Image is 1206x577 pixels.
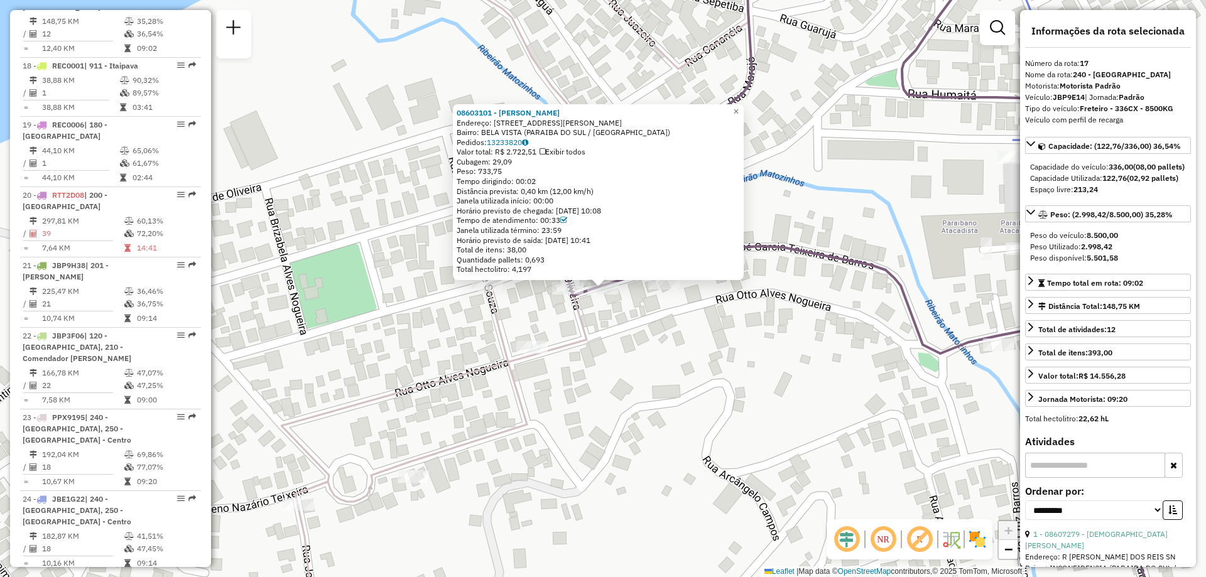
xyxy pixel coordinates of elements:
[84,61,138,70] span: | 911 - Itaipava
[30,288,37,295] i: Distância Total
[23,394,29,406] td: =
[23,461,29,473] td: /
[733,106,739,117] span: ×
[136,28,196,40] td: 36,54%
[120,104,126,111] i: Tempo total em rota
[1025,205,1191,222] a: Peso: (2.998,42/8.500,00) 35,28%
[1053,92,1085,102] strong: JBP9E14
[1119,92,1144,102] strong: Padrão
[23,261,109,281] span: | 201 - [PERSON_NAME]
[52,494,85,504] span: JBE1G22
[177,495,185,502] em: Opções
[124,30,134,38] i: % de utilização da cubagem
[1025,103,1191,114] div: Tipo do veículo:
[1102,301,1140,311] span: 148,75 KM
[1048,141,1181,151] span: Capacidade: (122,76/336,00) 36,54%
[124,382,134,389] i: % de utilização da cubagem
[124,532,134,540] i: % de utilização do peso
[1025,343,1191,360] a: Total de itens:393,00
[832,524,862,554] span: Ocultar deslocamento
[522,139,528,146] i: Observações
[177,413,185,421] em: Opções
[23,379,29,392] td: /
[457,196,740,206] div: Janela utilizada início: 00:00
[136,461,196,473] td: 77,07%
[52,120,84,129] span: REC0006
[132,157,195,170] td: 61,67%
[1025,274,1191,291] a: Tempo total em rota: 09:02
[124,45,131,52] i: Tempo total em rota
[23,494,131,526] span: | 240 - [GEOGRAPHIC_DATA], 250 - [GEOGRAPHIC_DATA] - Centro
[41,42,124,55] td: 12,40 KM
[1102,173,1127,183] strong: 122,76
[23,557,29,569] td: =
[23,190,107,211] span: | 200 - [GEOGRAPHIC_DATA]
[1025,58,1191,69] div: Número da rota:
[1025,156,1191,200] div: Capacidade: (122,76/336,00) 36,54%
[23,331,131,363] span: 22 -
[23,101,29,114] td: =
[124,559,131,567] i: Tempo total em rota
[1025,114,1191,126] div: Veículo com perfil de recarga
[136,530,196,542] td: 41,51%
[136,394,196,406] td: 09:00
[1030,173,1186,184] div: Capacidade Utilizada:
[41,542,124,555] td: 18
[23,331,131,363] span: | 120 - [GEOGRAPHIC_DATA], 210 - Comendador [PERSON_NAME]
[136,242,196,254] td: 14:41
[1030,161,1186,173] div: Capacidade do veículo:
[23,261,109,281] span: 21 -
[188,413,196,421] em: Rota exportada
[457,215,740,225] div: Tempo de atendimento: 00:33
[30,532,37,540] i: Distância Total
[23,242,29,254] td: =
[1078,371,1126,380] strong: R$ 14.556,28
[1038,370,1126,382] div: Valor total:
[132,101,195,114] td: 03:41
[124,288,134,295] i: % de utilização do peso
[1109,162,1133,171] strong: 336,00
[23,120,107,141] span: 19 -
[985,15,1010,40] a: Exibir filtros
[41,448,124,461] td: 192,04 KM
[120,174,126,181] i: Tempo total em rota
[132,171,195,184] td: 02:44
[136,379,196,392] td: 47,25%
[457,176,740,186] div: Tempo dirigindo: 00:02
[52,413,85,422] span: PPX9195
[30,463,37,471] i: Total de Atividades
[1025,320,1191,337] a: Total de atividades:12
[41,87,119,99] td: 1
[41,379,124,392] td: 22
[23,171,29,184] td: =
[41,101,119,114] td: 38,88 KM
[30,147,37,154] i: Distância Total
[177,62,185,69] em: Opções
[729,104,744,119] a: Close popup
[124,463,134,471] i: % de utilização da cubagem
[1133,162,1185,171] strong: (08,00 pallets)
[457,127,740,138] div: Bairro: BELA VISTA (PARAIBA DO SUL / [GEOGRAPHIC_DATA])
[124,369,134,377] i: % de utilização do peso
[41,74,119,87] td: 38,88 KM
[124,244,131,252] i: Tempo total em rota
[188,121,196,128] em: Rota exportada
[1038,301,1140,312] div: Distância Total:
[457,225,740,235] div: Janela utilizada término: 23:59
[1088,348,1112,357] strong: 393,00
[136,448,196,461] td: 69,86%
[132,144,195,157] td: 65,06%
[1030,241,1186,252] div: Peso Utilizado:
[124,217,134,225] i: % de utilização do peso
[1107,325,1116,334] strong: 12
[41,215,124,227] td: 297,81 KM
[41,227,124,240] td: 39
[941,529,961,549] img: Fluxo de ruas
[177,332,185,339] em: Opções
[905,524,935,554] span: Exibir rótulo
[136,475,196,488] td: 09:20
[124,478,131,485] i: Tempo total em rota
[23,413,131,445] span: | 240 - [GEOGRAPHIC_DATA], 250 - [GEOGRAPHIC_DATA] - Centro
[136,298,196,310] td: 36,75%
[188,495,196,502] em: Rota exportada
